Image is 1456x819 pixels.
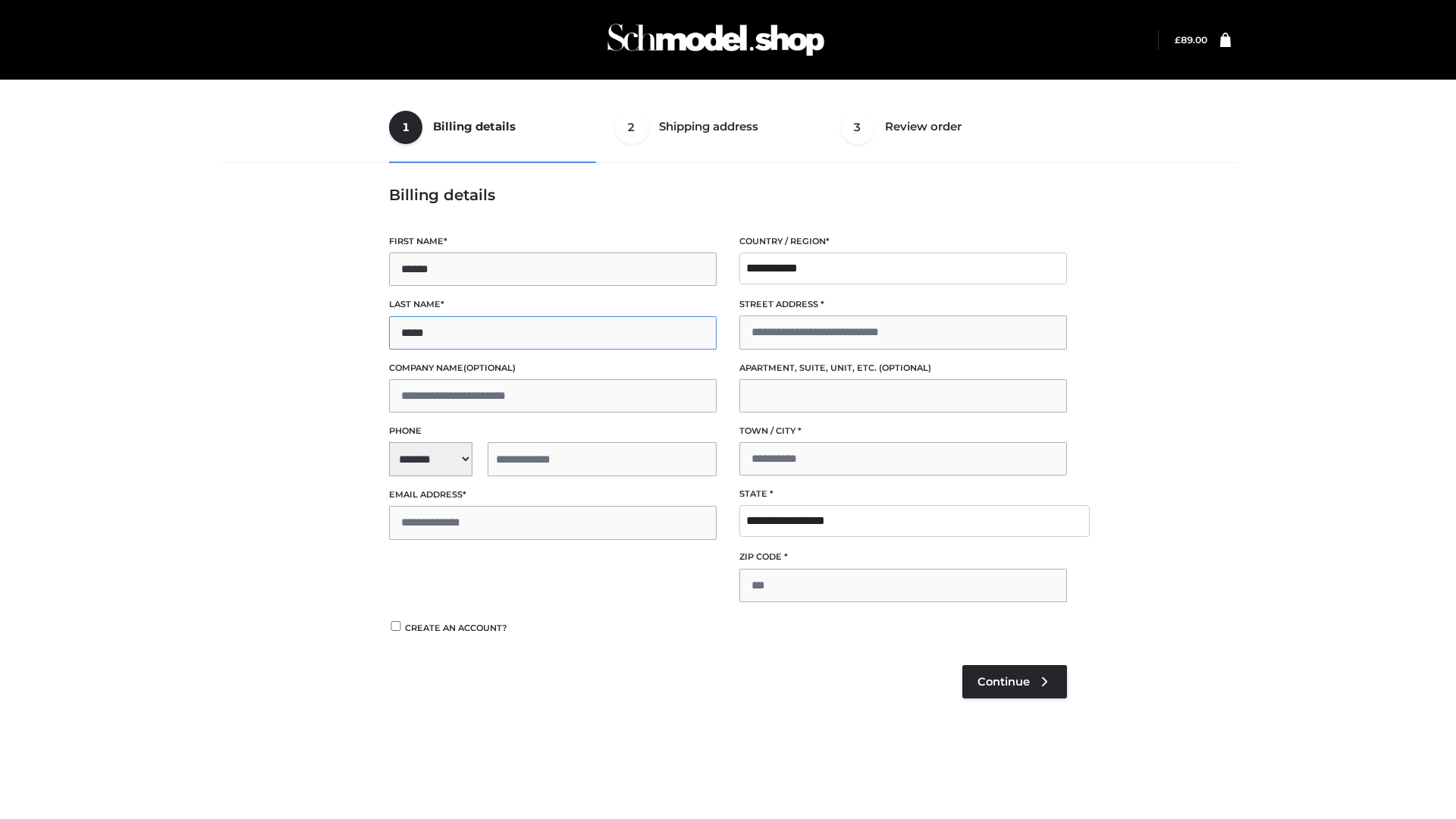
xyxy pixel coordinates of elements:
label: Street address [739,297,1067,312]
label: Company name [389,361,717,375]
input: Create an account? [389,621,403,631]
label: Town / City [739,424,1067,438]
label: Country / Region [739,234,1067,249]
span: (optional) [463,362,516,373]
a: £89.00 [1175,34,1207,45]
span: £ [1175,34,1181,45]
a: Continue [962,665,1067,698]
h3: Billing details [389,186,1067,204]
span: Continue [977,675,1030,689]
bdi: 89.00 [1175,34,1207,45]
label: Last name [389,297,717,312]
img: Schmodel Admin 964 [602,10,830,70]
label: State [739,487,1067,501]
label: Apartment, suite, unit, etc. [739,361,1067,375]
label: First name [389,234,717,249]
label: Phone [389,424,717,438]
span: (optional) [879,362,931,373]
span: Create an account? [405,623,507,633]
label: Email address [389,488,717,502]
label: ZIP Code [739,550,1067,564]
